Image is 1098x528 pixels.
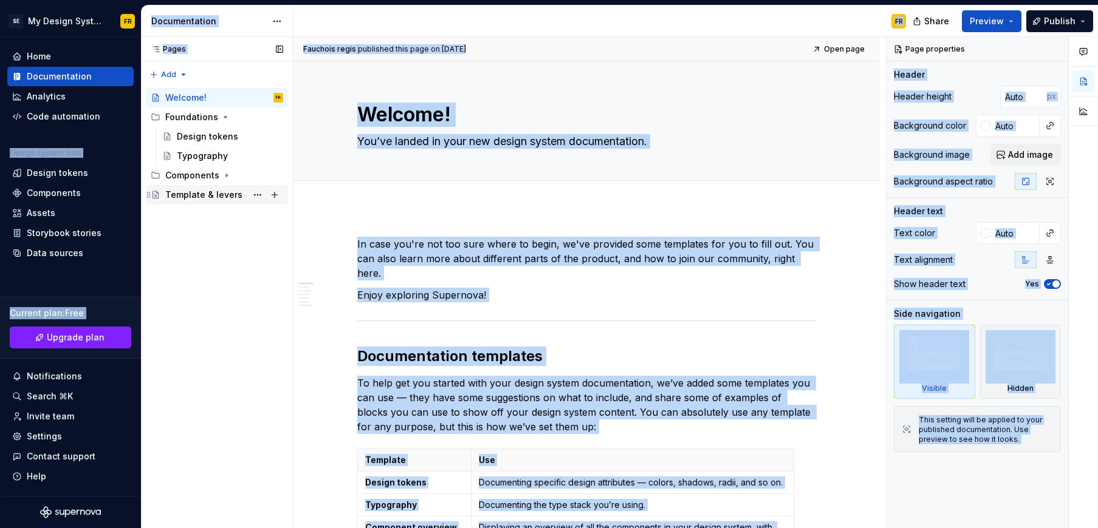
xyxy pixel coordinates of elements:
div: Assets [27,207,55,219]
p: Documenting the type stack you’re using. [479,499,786,511]
span: Fauchois regis [303,44,356,54]
a: Analytics [7,87,134,106]
a: Storybook stories [7,223,134,243]
div: Page tree [146,88,288,205]
div: Documentation [151,15,266,27]
label: Yes [1025,279,1039,289]
div: Data sources [27,247,83,259]
button: Notifications [7,367,134,386]
div: Contact support [27,450,95,462]
div: Side navigation [894,308,961,320]
button: Preview [962,10,1021,32]
input: Auto [990,115,1040,137]
span: Publish [1044,15,1076,27]
div: Design tokens [27,167,88,179]
p: Use [479,454,786,466]
div: Documentation [27,70,92,83]
p: Template [365,454,464,466]
a: Data sources [7,243,134,263]
div: Background color [894,120,966,132]
a: Assets [7,203,134,223]
div: Welcome! [165,92,207,104]
div: Design tokens [177,130,238,143]
div: Header [894,69,925,81]
div: Background aspect ratio [894,175,993,188]
div: Typography [177,150,228,162]
input: Auto [990,222,1040,244]
div: Pages [146,44,186,54]
div: Foundations [146,107,288,127]
div: Analytics [27,90,66,103]
p: Documenting specific design attributes — colors, shadows, radii, and so on. [479,476,786,489]
div: Template & levers [165,189,242,201]
a: Template & levers [146,185,288,205]
div: Current plan : Free [10,307,131,319]
div: Text color [894,227,935,239]
div: published this page on [DATE] [358,44,466,54]
button: Search ⌘K [7,387,134,406]
div: Components [27,187,81,199]
a: Design tokens [157,127,288,146]
a: Settings [7,427,134,446]
a: Invite team [7,407,134,426]
span: Open page [824,44,865,54]
div: Hidden [980,325,1062,399]
div: Show header text [894,278,966,290]
div: Design system data [10,148,81,158]
p: Enjoy exploring Supernova! [357,288,817,302]
div: Help [27,470,46,482]
span: Add image [1008,149,1053,161]
div: Settings [27,430,62,442]
svg: Supernova Logo [40,506,101,518]
button: Add [146,66,191,83]
h2: Documentation templates [357,347,817,366]
span: Upgrade plan [47,331,105,344]
div: SE [9,14,23,29]
a: Documentation [7,67,134,86]
div: Text alignment [894,254,953,266]
a: Components [7,183,134,203]
input: Auto [1000,86,1047,107]
a: Code automation [7,107,134,126]
a: Home [7,47,134,66]
strong: Design tokens [365,477,427,487]
p: To help get you started with your design system documentation, we’ve added some templates you can... [357,376,817,434]
button: Upgrade plan [10,327,131,348]
div: FR [895,16,903,26]
div: Foundations [165,111,218,123]
div: Header height [894,90,952,103]
strong: Typography [365,499,417,510]
p: In case you're not too sure where to begin, we've provided some templates for you to fill out. Yo... [357,237,817,280]
div: Visible [922,384,947,393]
button: Add image [990,144,1061,166]
div: Search ⌘K [27,390,73,402]
div: Background image [894,149,970,161]
div: Code automation [27,110,100,123]
span: Preview [970,15,1004,27]
div: Storybook stories [27,227,101,239]
textarea: Welcome! [355,100,814,129]
div: FR [276,92,281,104]
div: Components [165,169,219,181]
div: FR [124,16,132,26]
span: Share [924,15,949,27]
div: This setting will be applied to your published documentation. Use preview to see how it looks. [919,415,1053,444]
span: Add [161,70,176,80]
button: Share [907,10,957,32]
button: Contact support [7,447,134,466]
div: My Design System [28,15,106,27]
button: Publish [1026,10,1093,32]
div: Header text [894,205,943,217]
a: Open page [809,41,870,58]
a: Welcome!FR [146,88,288,107]
div: Components [146,166,288,185]
div: Home [27,50,51,63]
a: Design tokens [7,163,134,183]
div: Visible [894,325,975,399]
div: Invite team [27,410,74,422]
div: Hidden [1007,384,1034,393]
p: px [1047,92,1056,101]
div: Notifications [27,370,82,382]
a: Typography [157,146,288,166]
